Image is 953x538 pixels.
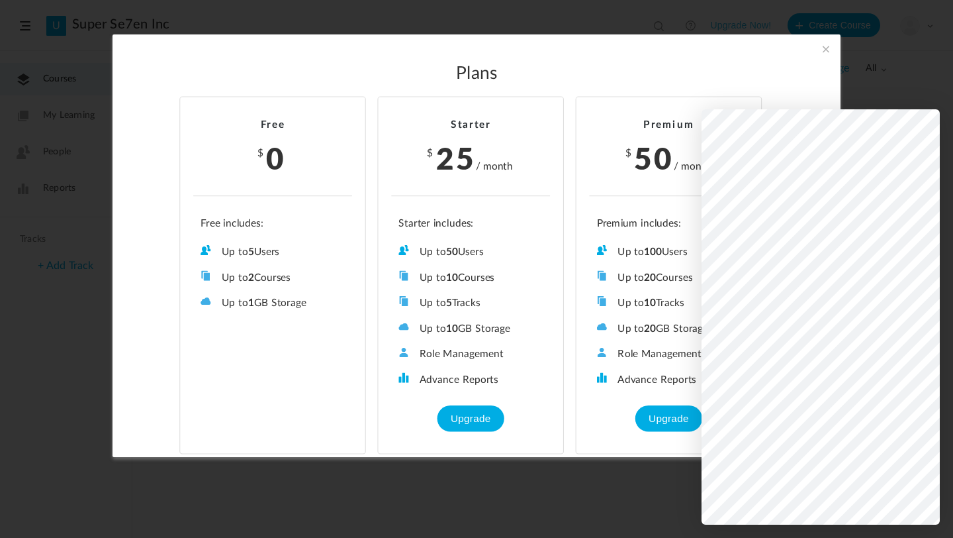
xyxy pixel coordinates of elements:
button: Upgrade [635,405,702,432]
li: Up to Tracks [398,296,543,310]
li: Up to Users [597,245,741,259]
li: Advance Reports [398,373,543,387]
li: Role Management [597,347,741,361]
b: 100 [644,247,662,257]
li: Up to Tracks [597,296,741,310]
cite: / month [674,159,711,174]
b: 10 [446,324,458,334]
span: $ [257,148,265,158]
span: 0 [266,136,286,178]
b: 2 [248,273,254,283]
cite: / month [476,159,513,174]
b: 5 [446,298,452,308]
h2: Starter [391,119,550,132]
b: 5 [248,247,254,257]
li: Up to Courses [201,271,345,285]
b: 10 [644,298,656,308]
h2: Free [193,119,352,132]
h2: Plans [142,64,811,85]
b: 20 [644,324,656,334]
span: 25 [436,136,476,178]
li: Up to GB Storage [201,296,345,310]
li: Up to GB Storage [597,322,741,336]
li: Up to Courses [597,271,741,285]
li: Up to Users [201,245,345,259]
button: Upgrade [437,405,504,432]
li: Advance Reports [597,373,741,387]
li: Up to Courses [398,271,543,285]
span: $ [427,148,434,158]
span: 50 [634,136,674,178]
li: Role Management [398,347,543,361]
li: Up to Users [398,245,543,259]
li: Up to GB Storage [398,322,543,336]
h2: Premium [590,119,749,132]
b: 20 [644,273,656,283]
b: 10 [446,273,458,283]
b: 1 [248,298,254,308]
b: 50 [446,247,458,257]
span: $ [625,148,633,158]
